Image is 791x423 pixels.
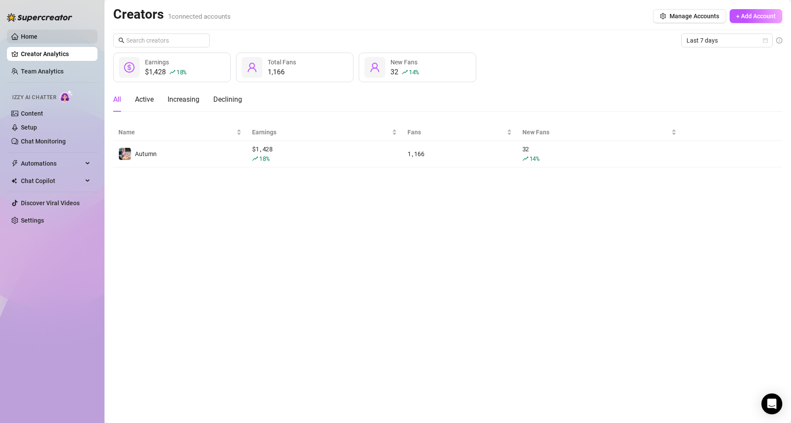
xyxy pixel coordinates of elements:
[21,157,83,170] span: Automations
[213,94,242,105] div: Declining
[21,174,83,188] span: Chat Copilot
[21,33,37,40] a: Home
[21,138,66,145] a: Chat Monitoring
[168,94,199,105] div: Increasing
[259,154,269,163] span: 18 %
[60,90,73,103] img: AI Chatter
[21,110,43,117] a: Content
[736,13,776,20] span: + Add Account
[135,94,154,105] div: Active
[407,149,512,159] div: 1,166
[113,6,231,23] h2: Creators
[21,47,91,61] a: Creator Analytics
[169,69,175,75] span: rise
[402,124,517,141] th: Fans
[11,178,17,184] img: Chat Copilot
[522,156,528,162] span: rise
[268,59,296,66] span: Total Fans
[247,124,402,141] th: Earnings
[730,9,782,23] button: + Add Account
[118,127,235,137] span: Name
[252,156,258,162] span: rise
[687,34,767,47] span: Last 7 days
[407,127,505,137] span: Fans
[145,59,169,66] span: Earnings
[763,38,768,43] span: calendar
[776,37,782,43] span: info-circle
[119,148,131,160] img: Autumn
[176,68,186,76] span: 18 %
[113,94,121,105] div: All
[670,13,719,20] span: Manage Accounts
[124,62,135,73] span: dollar-circle
[522,144,677,163] div: 32
[370,62,380,73] span: user
[21,68,64,75] a: Team Analytics
[7,13,72,22] img: logo-BBDzfeDw.svg
[135,150,157,157] span: Autumn
[252,144,397,163] div: $ 1,428
[660,13,666,19] span: setting
[517,124,682,141] th: New Fans
[409,68,419,76] span: 14 %
[761,393,782,414] div: Open Intercom Messenger
[268,67,296,77] div: 1,166
[390,67,419,77] div: 32
[252,127,390,137] span: Earnings
[522,127,670,137] span: New Fans
[653,9,726,23] button: Manage Accounts
[21,217,44,224] a: Settings
[529,154,539,163] span: 14 %
[21,200,80,207] a: Discover Viral Videos
[247,62,257,73] span: user
[11,160,18,167] span: thunderbolt
[168,13,231,20] span: 1 connected accounts
[390,59,417,66] span: New Fans
[145,67,186,77] div: $1,428
[118,37,125,43] span: search
[21,124,37,131] a: Setup
[402,69,408,75] span: rise
[113,124,247,141] th: Name
[126,36,198,45] input: Search creators
[12,93,56,102] span: Izzy AI Chatter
